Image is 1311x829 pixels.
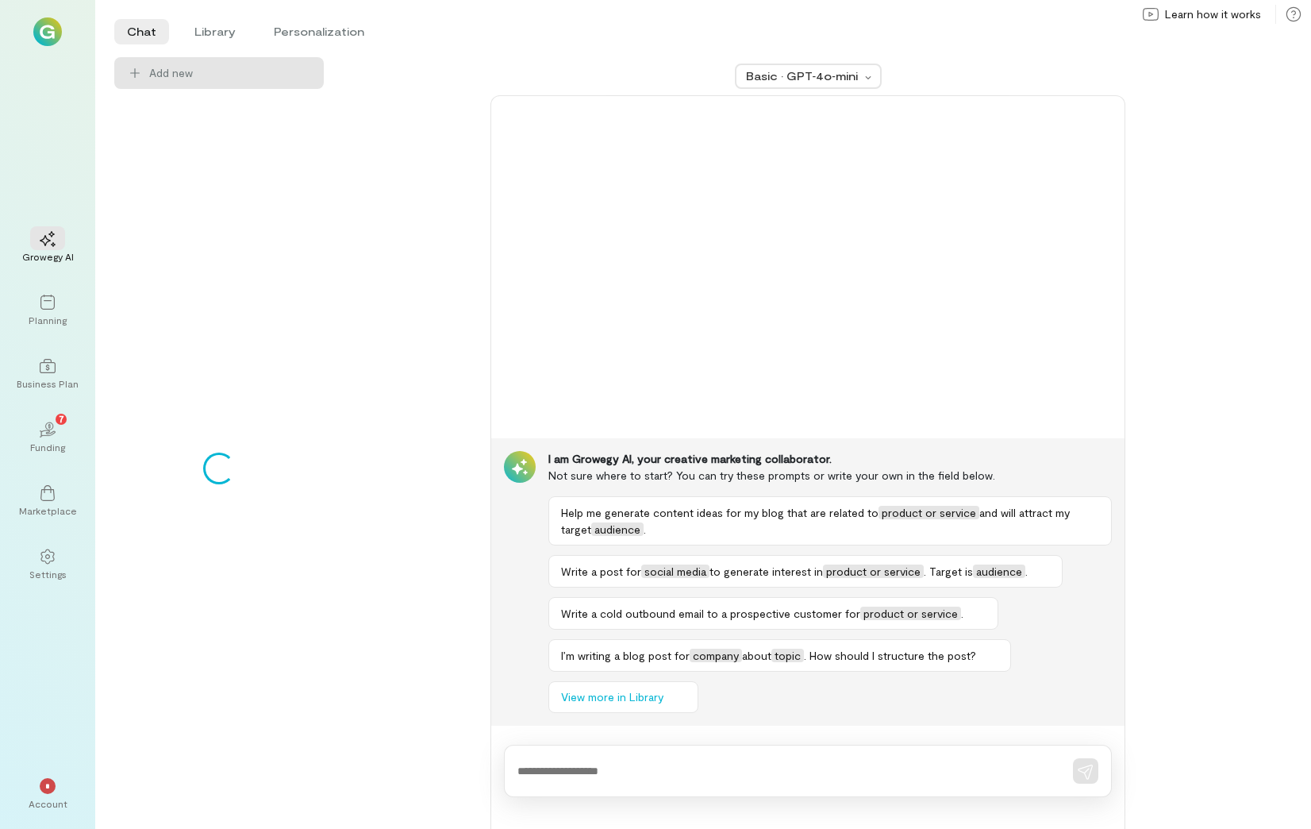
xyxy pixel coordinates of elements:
div: Marketplace [19,504,77,517]
span: Add new [149,65,311,81]
span: product or service [878,506,979,519]
a: Business Plan [19,345,76,403]
span: topic [771,649,804,662]
li: Library [182,19,248,44]
span: . How should I structure the post? [804,649,976,662]
span: 7 [59,411,64,426]
div: Growegy AI [22,250,74,263]
a: Growegy AI [19,218,76,276]
div: I am Growegy AI, your creative marketing collaborator. [548,451,1112,467]
span: . Target is [924,565,973,578]
a: Marketplace [19,472,76,530]
button: Write a post forsocial mediato generate interest inproduct or service. Target isaudience. [548,555,1063,588]
button: Help me generate content ideas for my blog that are related toproduct or serviceand will attract ... [548,496,1112,546]
span: Help me generate content ideas for my blog that are related to [561,506,878,519]
div: Basic · GPT‑4o‑mini [746,68,860,84]
div: Account [29,797,67,810]
button: I’m writing a blog post forcompanyabouttopic. How should I structure the post? [548,639,1011,672]
div: Settings [29,568,67,580]
span: audience [973,565,1025,578]
span: . [961,607,963,620]
a: Planning [19,282,76,339]
span: audience [591,522,644,536]
span: I’m writing a blog post for [561,649,690,662]
span: product or service [823,565,924,578]
span: . [1025,565,1028,578]
span: product or service [860,607,961,620]
button: View more in Library [548,681,698,713]
span: to generate interest in [709,565,823,578]
div: Not sure where to start? You can try these prompts or write your own in the field below. [548,467,1112,484]
span: View more in Library [561,689,663,705]
div: *Account [19,765,76,823]
span: Learn how it works [1165,6,1261,22]
span: Write a cold outbound email to a prospective customer for [561,607,860,620]
a: Settings [19,536,76,593]
li: Chat [114,19,169,44]
div: Planning [29,314,67,326]
div: Funding [30,441,65,453]
a: Funding [19,409,76,466]
span: . [644,522,646,536]
span: Write a post for [561,565,641,578]
button: Write a cold outbound email to a prospective customer forproduct or service. [548,597,998,630]
li: Personalization [261,19,377,44]
span: social media [641,565,709,578]
span: about [742,649,771,662]
div: Business Plan [17,377,79,390]
span: company [690,649,742,662]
